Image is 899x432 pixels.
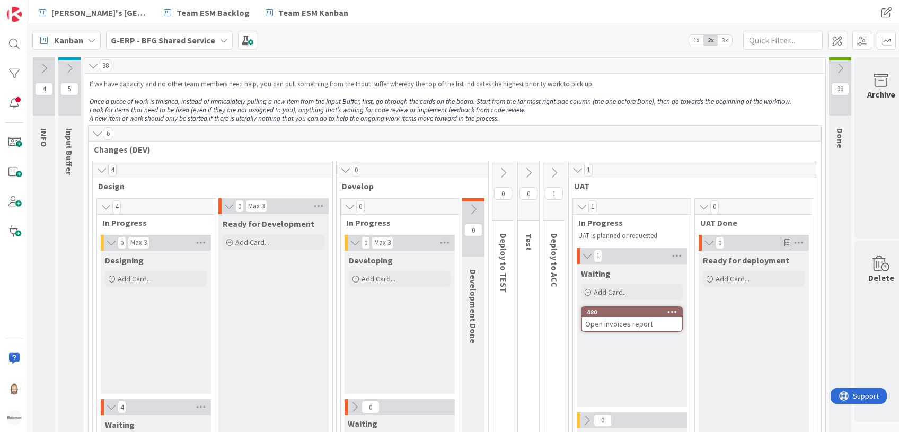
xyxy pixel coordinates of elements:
[524,233,534,251] span: Test
[831,83,849,95] span: 98
[574,181,804,191] span: UAT
[54,34,83,47] span: Kanban
[108,164,117,177] span: 4
[594,250,602,262] span: 1
[362,274,395,284] span: Add Card...
[835,128,845,148] span: Done
[374,240,391,245] div: Max 3
[710,200,719,213] span: 0
[868,271,894,284] div: Delete
[90,80,820,89] p: If we have capacity and no other team members need help, you can pull something from the Input Bu...
[352,164,360,177] span: 0
[90,97,791,106] em: Once a piece of work is finished, instead of immediately pulling a new item from the Input Buffer...
[342,181,475,191] span: Develop
[578,232,685,240] p: UAT is planned or requested
[60,83,78,95] span: 5
[104,127,112,140] span: 6
[157,3,256,22] a: Team ESM Backlog
[594,414,612,427] span: 0
[718,35,732,46] span: 3x
[348,418,377,429] span: Waiting
[464,224,482,236] span: 0
[102,217,201,228] span: In Progress
[118,274,152,284] span: Add Card...
[549,233,560,287] span: Deploy to ACC
[578,217,677,228] span: In Progress
[703,35,718,46] span: 2x
[7,381,22,395] img: Rv
[112,200,121,213] span: 4
[130,240,147,245] div: Max 3
[582,307,682,317] div: 480
[90,105,526,114] em: Look for items that need to be fixed (even if they are not assigned to you), anything that’s wait...
[235,237,269,247] span: Add Card...
[223,218,314,229] span: Ready for Development
[468,269,479,343] span: Development Done
[703,255,789,266] span: Ready for deployment
[689,35,703,46] span: 1x
[349,255,393,266] span: Developing
[64,128,75,175] span: Input Buffer
[90,114,499,123] em: A new item of work should only be started if there is literally nothing that you can do to help t...
[716,236,724,249] span: 0
[100,59,111,72] span: 38
[22,2,48,14] span: Support
[594,287,628,297] span: Add Card...
[519,187,537,200] span: 0
[587,308,682,316] div: 480
[545,187,563,200] span: 1
[177,6,250,19] span: Team ESM Backlog
[362,401,380,413] span: 0
[235,200,244,213] span: 0
[118,236,126,249] span: 0
[743,31,823,50] input: Quick Filter...
[278,6,348,19] span: Team ESM Kanban
[584,164,593,177] span: 1
[581,268,611,279] span: Waiting
[356,200,365,213] span: 0
[248,204,265,209] div: Max 3
[111,35,215,46] b: G-ERP - BFG Shared Service
[588,200,597,213] span: 1
[716,274,750,284] span: Add Card...
[32,3,154,22] a: [PERSON_NAME]'s [GEOGRAPHIC_DATA]
[7,7,22,22] img: Visit kanbanzone.com
[494,187,512,200] span: 0
[118,401,126,413] span: 4
[105,255,144,266] span: Designing
[259,3,355,22] a: Team ESM Kanban
[362,236,370,249] span: 0
[700,217,799,228] span: UAT Done
[7,410,22,425] img: avatar
[39,128,49,147] span: INFO
[498,233,509,293] span: Deploy to TEST
[94,144,808,155] span: Changes (DEV)
[51,6,148,19] span: [PERSON_NAME]'s [GEOGRAPHIC_DATA]
[582,317,682,331] div: Open invoices report
[35,83,53,95] span: 4
[346,217,445,228] span: In Progress
[867,88,895,101] div: Archive
[105,419,135,430] span: Waiting
[98,181,319,191] span: Design
[582,307,682,331] div: 480Open invoices report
